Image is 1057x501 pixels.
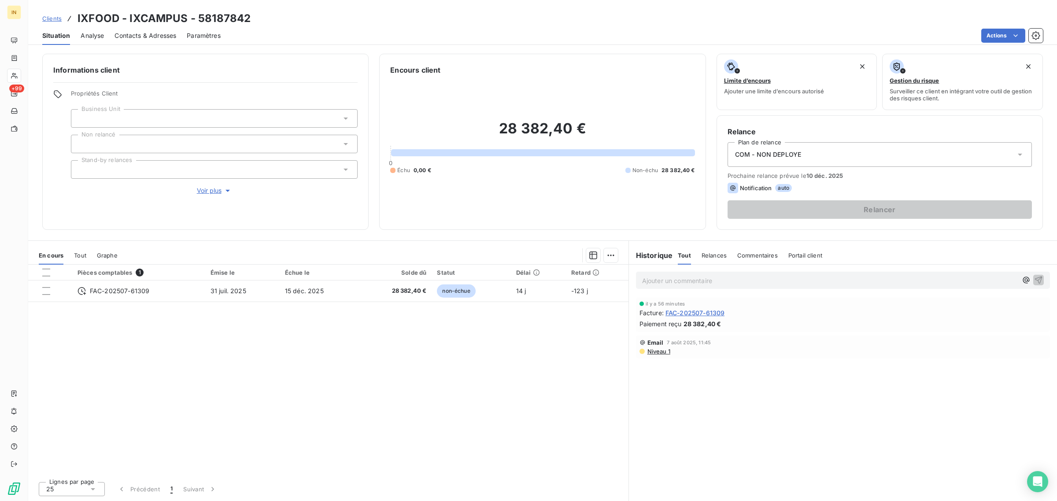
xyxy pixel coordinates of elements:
span: COM - NON DEPLOYE [735,150,802,159]
span: Facture : [639,308,664,317]
span: 28 382,40 € [364,287,426,295]
span: Surveiller ce client en intégrant votre outil de gestion des risques client. [890,88,1035,102]
span: auto [775,184,792,192]
span: Tout [678,252,691,259]
span: 15 déc. 2025 [285,287,324,295]
span: Graphe [97,252,118,259]
span: Prochaine relance prévue le [728,172,1032,179]
div: Statut [437,269,505,276]
button: Voir plus [71,186,358,195]
span: 28 382,40 € [684,319,721,328]
button: Précédent [112,480,165,498]
span: FAC-202507-61309 [665,308,724,317]
input: Ajouter une valeur [78,140,85,148]
h2: 28 382,40 € [390,120,695,146]
span: FAC-202507-61309 [90,287,149,295]
span: Email [647,339,664,346]
a: +99 [7,86,21,100]
button: Relancer [728,200,1032,219]
span: 31 juil. 2025 [211,287,246,295]
span: 1 [170,485,173,494]
span: Tout [74,252,86,259]
h6: Relance [728,126,1032,137]
button: Limite d’encoursAjouter une limite d’encours autorisé [717,54,877,110]
span: Limite d’encours [724,77,771,84]
a: Clients [42,14,62,23]
span: 14 j [516,287,526,295]
span: 28 382,40 € [662,166,695,174]
span: Propriétés Client [71,90,358,102]
h6: Historique [629,250,673,261]
div: Retard [571,269,623,276]
button: Suivant [178,480,222,498]
button: 1 [165,480,178,498]
div: Open Intercom Messenger [1027,471,1048,492]
span: En cours [39,252,63,259]
span: 0,00 € [414,166,431,174]
span: Commentaires [737,252,778,259]
span: 7 août 2025, 11:45 [667,340,711,345]
input: Ajouter une valeur [78,114,85,122]
span: Paiement reçu [639,319,682,328]
span: Notification [740,184,772,192]
div: Émise le [211,269,274,276]
div: Échue le [285,269,354,276]
span: -123 j [571,287,588,295]
span: Non-échu [632,166,658,174]
span: non-échue [437,284,475,298]
input: Ajouter une valeur [78,166,85,173]
span: Clients [42,15,62,22]
span: Gestion du risque [890,77,939,84]
span: Paramètres [187,31,221,40]
span: Portail client [788,252,822,259]
span: 1 [136,269,144,276]
span: il y a 56 minutes [646,301,685,306]
div: Solde dû [364,269,426,276]
span: 10 déc. 2025 [806,172,843,179]
span: Échu [397,166,410,174]
button: Actions [981,29,1025,43]
div: Délai [516,269,561,276]
span: +99 [9,85,24,92]
h6: Informations client [53,65,358,75]
span: Ajouter une limite d’encours autorisé [724,88,824,95]
div: IN [7,5,21,19]
span: Contacts & Adresses [115,31,176,40]
button: Gestion du risqueSurveiller ce client en intégrant votre outil de gestion des risques client. [882,54,1043,110]
div: Pièces comptables [78,269,200,276]
h3: IXFOOD - IXCAMPUS - 58187842 [78,11,251,26]
span: Niveau 1 [647,348,670,355]
span: Situation [42,31,70,40]
span: 25 [46,485,54,494]
h6: Encours client [390,65,440,75]
span: 0 [389,159,392,166]
span: Analyse [81,31,104,40]
span: Relances [702,252,727,259]
span: Voir plus [197,186,232,195]
img: Logo LeanPay [7,482,21,496]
